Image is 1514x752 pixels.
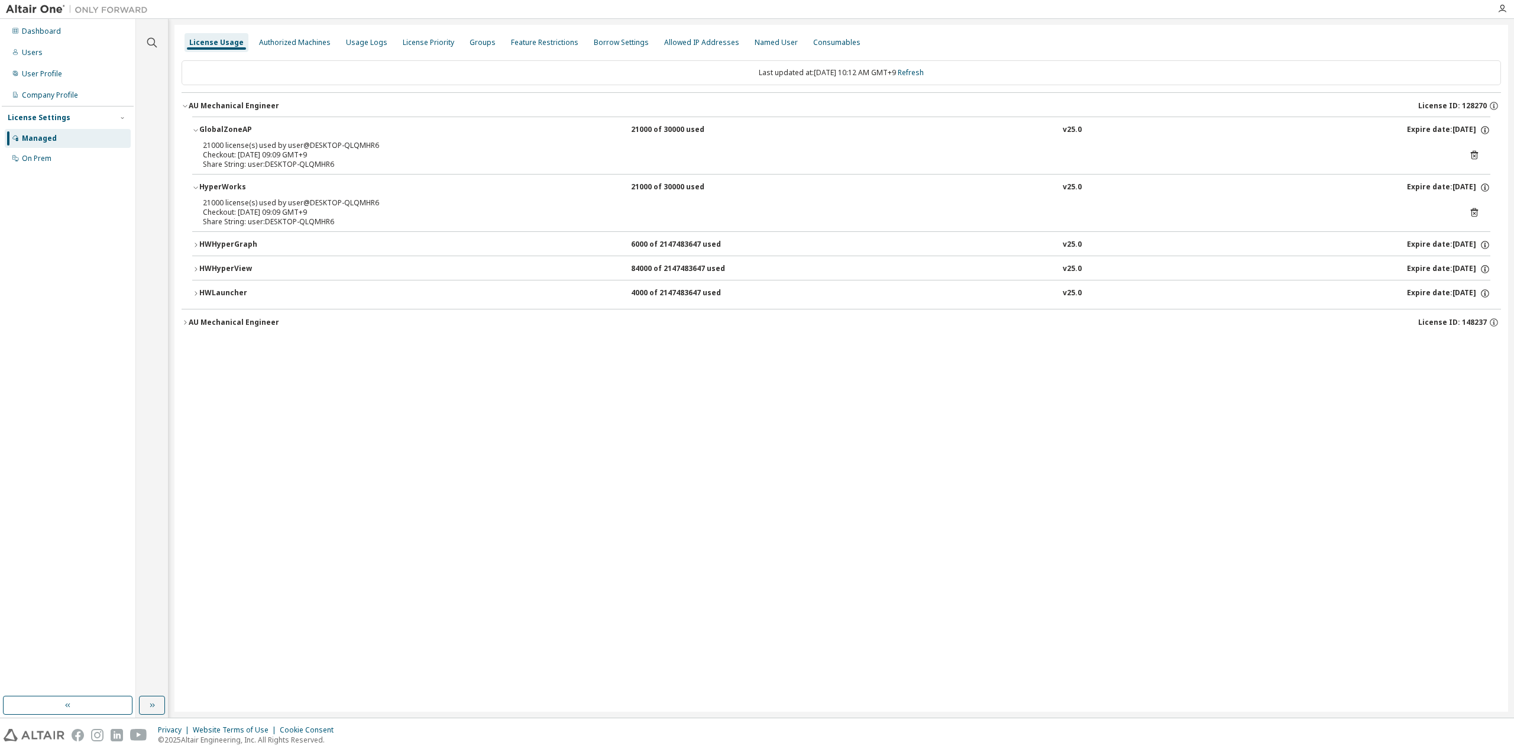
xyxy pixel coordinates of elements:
div: License Priority [403,38,454,47]
button: HyperWorks21000 of 30000 usedv25.0Expire date:[DATE] [192,175,1490,201]
div: Share String: user:DESKTOP-QLQMHR6 [203,217,1451,227]
div: Expire date: [DATE] [1407,125,1490,135]
div: Privacy [158,725,193,735]
div: 6000 of 2147483647 used [631,240,737,250]
img: linkedin.svg [111,729,123,741]
div: v25.0 [1063,125,1082,135]
p: © 2025 Altair Engineering, Inc. All Rights Reserved. [158,735,341,745]
div: Expire date: [DATE] [1407,182,1490,193]
div: v25.0 [1063,264,1082,275]
img: Altair One [6,4,154,15]
div: License Settings [8,113,70,122]
img: instagram.svg [91,729,103,741]
div: Last updated at: [DATE] 10:12 AM GMT+9 [182,60,1501,85]
div: Borrow Settings [594,38,649,47]
div: On Prem [22,154,51,163]
div: Feature Restrictions [511,38,578,47]
div: User Profile [22,69,62,79]
img: altair_logo.svg [4,729,64,741]
div: v25.0 [1063,288,1082,299]
div: 21000 license(s) used by user@DESKTOP-QLQMHR6 [203,141,1451,150]
div: Managed [22,134,57,143]
div: Website Terms of Use [193,725,280,735]
img: youtube.svg [130,729,147,741]
div: 84000 of 2147483647 used [631,264,737,275]
div: AU Mechanical Engineer [189,318,279,327]
div: HWHyperView [199,264,306,275]
div: Expire date: [DATE] [1407,240,1490,250]
div: 4000 of 2147483647 used [631,288,737,299]
div: Expire date: [DATE] [1407,264,1490,275]
div: Cookie Consent [280,725,341,735]
div: Users [22,48,43,57]
button: HWHyperGraph6000 of 2147483647 usedv25.0Expire date:[DATE] [192,232,1490,258]
div: Checkout: [DATE] 09:09 GMT+9 [203,208,1451,217]
div: Dashboard [22,27,61,36]
span: License ID: 148237 [1418,318,1487,327]
div: 21000 license(s) used by user@DESKTOP-QLQMHR6 [203,198,1451,208]
div: HyperWorks [199,182,306,193]
div: Checkout: [DATE] 09:09 GMT+9 [203,150,1451,160]
div: License Usage [189,38,244,47]
div: AU Mechanical Engineer [189,101,279,111]
div: 21000 of 30000 used [631,182,737,193]
div: HWHyperGraph [199,240,306,250]
div: Company Profile [22,91,78,100]
div: HWLauncher [199,288,306,299]
button: GlobalZoneAP21000 of 30000 usedv25.0Expire date:[DATE] [192,117,1490,143]
div: Named User [755,38,798,47]
div: Groups [470,38,496,47]
button: HWHyperView84000 of 2147483647 usedv25.0Expire date:[DATE] [192,256,1490,282]
div: 21000 of 30000 used [631,125,737,135]
div: Expire date: [DATE] [1407,288,1490,299]
a: Refresh [898,67,924,78]
img: facebook.svg [72,729,84,741]
div: Usage Logs [346,38,387,47]
div: Share String: user:DESKTOP-QLQMHR6 [203,160,1451,169]
div: GlobalZoneAP [199,125,306,135]
button: AU Mechanical EngineerLicense ID: 128270 [182,93,1501,119]
div: Consumables [813,38,860,47]
button: HWLauncher4000 of 2147483647 usedv25.0Expire date:[DATE] [192,280,1490,306]
span: License ID: 128270 [1418,101,1487,111]
div: v25.0 [1063,240,1082,250]
div: Allowed IP Addresses [664,38,739,47]
div: v25.0 [1063,182,1082,193]
button: AU Mechanical EngineerLicense ID: 148237 [182,309,1501,335]
div: Authorized Machines [259,38,331,47]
